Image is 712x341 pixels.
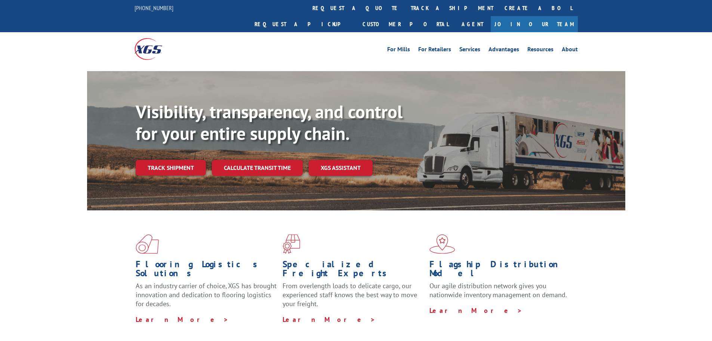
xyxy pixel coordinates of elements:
img: xgs-icon-focused-on-flooring-red [283,234,300,254]
a: [PHONE_NUMBER] [135,4,173,12]
a: Learn More > [283,315,376,324]
a: For Retailers [418,46,451,55]
a: About [562,46,578,55]
a: Agent [454,16,491,32]
h1: Specialized Freight Experts [283,260,424,281]
a: For Mills [387,46,410,55]
a: Learn More > [429,306,523,315]
a: Learn More > [136,315,229,324]
a: XGS ASSISTANT [309,160,373,176]
span: As an industry carrier of choice, XGS has brought innovation and dedication to flooring logistics... [136,281,277,308]
img: xgs-icon-total-supply-chain-intelligence-red [136,234,159,254]
img: xgs-icon-flagship-distribution-model-red [429,234,455,254]
a: Join Our Team [491,16,578,32]
a: Calculate transit time [212,160,303,176]
h1: Flagship Distribution Model [429,260,571,281]
b: Visibility, transparency, and control for your entire supply chain. [136,100,403,145]
a: Advantages [488,46,519,55]
span: Our agile distribution network gives you nationwide inventory management on demand. [429,281,567,299]
p: From overlength loads to delicate cargo, our experienced staff knows the best way to move your fr... [283,281,424,315]
a: Resources [527,46,554,55]
h1: Flooring Logistics Solutions [136,260,277,281]
a: Customer Portal [357,16,454,32]
a: Track shipment [136,160,206,176]
a: Services [459,46,480,55]
a: Request a pickup [249,16,357,32]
